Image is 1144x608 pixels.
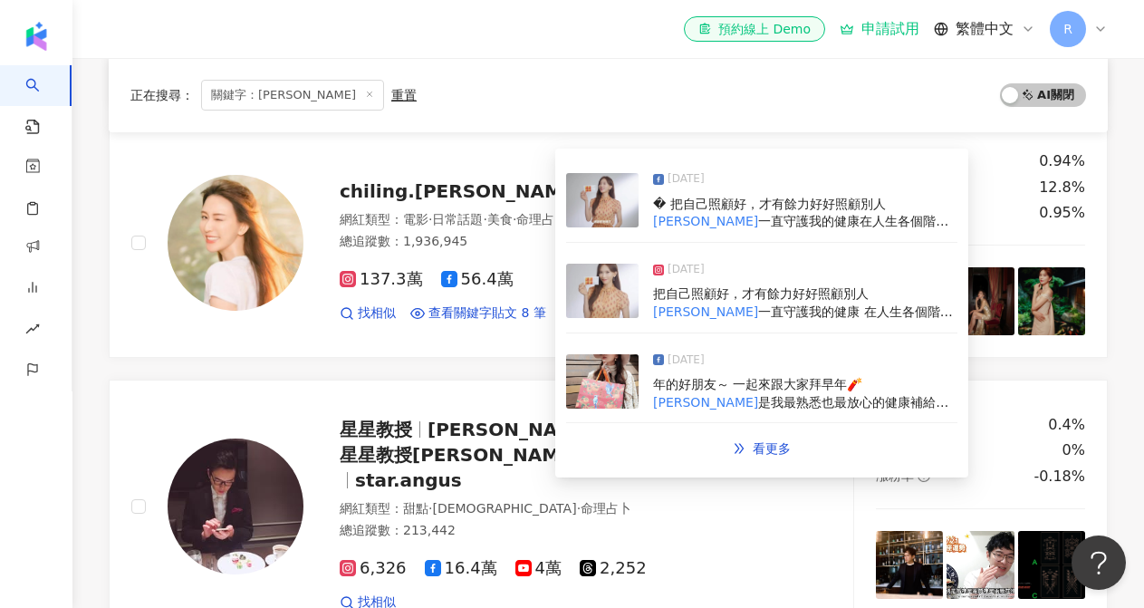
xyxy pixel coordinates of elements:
[340,559,407,578] span: 6,326
[201,80,384,111] span: 關鍵字：[PERSON_NAME]
[410,304,546,323] a: 查看關鍵字貼文 8 筆
[581,501,631,516] span: 命理占卜
[733,442,745,455] span: double-right
[653,286,869,301] span: 把自己照顧好，才有餘力好好照顧別人
[1062,440,1085,460] div: 0%
[340,304,396,323] a: 找相似
[653,304,953,337] span: 一直守護我的健康 在人生各個階段提
[22,22,51,51] img: logo icon
[1072,536,1126,590] iframe: Help Scout Beacon - Open
[425,559,497,578] span: 16.4萬
[1039,151,1085,171] div: 0.94%
[428,419,614,440] span: [PERSON_NAME]斯
[441,270,514,289] span: 56.4萬
[168,175,303,311] img: KOL Avatar
[391,88,417,102] div: 重置
[513,212,516,227] span: ·
[340,211,774,229] div: 網紅類型 ：
[1018,267,1085,334] img: post-image
[403,501,428,516] span: 甜點
[25,311,40,352] span: rise
[340,419,412,440] span: 星星教授
[653,395,948,428] span: 是我最熟悉也最放心的健康補給小幫手
[358,304,396,323] span: 找相似
[340,180,583,202] span: chiling.[PERSON_NAME]
[355,469,462,491] span: star.angus
[653,304,758,319] mark: [PERSON_NAME]
[947,531,1014,598] img: post-image
[653,214,948,246] span: 一直守護我的健康在人生各個階段提供
[1048,415,1085,435] div: 0.4%
[130,88,194,102] span: 正在搜尋 ：
[580,559,647,578] span: 2,252
[1039,203,1085,223] div: 0.95%
[577,501,581,516] span: ·
[516,212,567,227] span: 命理占卜
[340,233,774,251] div: 總追蹤數 ： 1,936,945
[25,65,62,136] a: search
[340,444,762,466] span: 星星教授[PERSON_NAME]斯『星座塔羅心理學』
[876,531,943,598] img: post-image
[340,500,774,518] div: 網紅類型 ：
[483,212,486,227] span: ·
[653,197,886,211] span: � 把自己照顧好，才有餘力好好照顧別人
[487,212,513,227] span: 美食
[1018,531,1085,598] img: post-image
[947,267,1014,334] img: post-image
[668,261,705,279] span: [DATE]
[653,377,862,391] span: 年的好朋友～ 一起來跟大家拜早年🧨
[1063,19,1072,39] span: R
[403,212,428,227] span: 電影
[432,501,576,516] span: [DEMOGRAPHIC_DATA]
[653,214,758,228] mark: [PERSON_NAME]
[840,20,919,38] a: 申請試用
[566,354,639,409] img: post-image
[566,264,639,318] img: post-image
[698,20,811,38] div: 預約線上 Demo
[428,501,432,516] span: ·
[566,173,639,227] img: post-image
[1033,467,1085,487] div: -0.18%
[428,212,432,227] span: ·
[653,395,758,410] mark: [PERSON_NAME]
[684,16,825,42] a: 預約線上 Demo
[668,352,705,370] span: [DATE]
[956,19,1014,39] span: 繁體中文
[340,270,423,289] span: 137.3萬
[428,304,546,323] span: 查看關鍵字貼文 8 筆
[340,522,774,540] div: 總追蹤數 ： 213,442
[515,559,562,578] span: 4萬
[753,441,791,456] span: 看更多
[432,212,483,227] span: 日常話題
[1039,178,1085,198] div: 12.8%
[109,129,1108,358] a: KOL Avatarchiling.[PERSON_NAME][PERSON_NAME]網紅類型：電影·日常話題·美食·命理占卜·節慶總追蹤數：1,936,945137.3萬56.4萬找相似查看...
[714,430,810,467] a: double-right看更多
[668,170,705,188] span: [DATE]
[168,439,303,574] img: KOL Avatar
